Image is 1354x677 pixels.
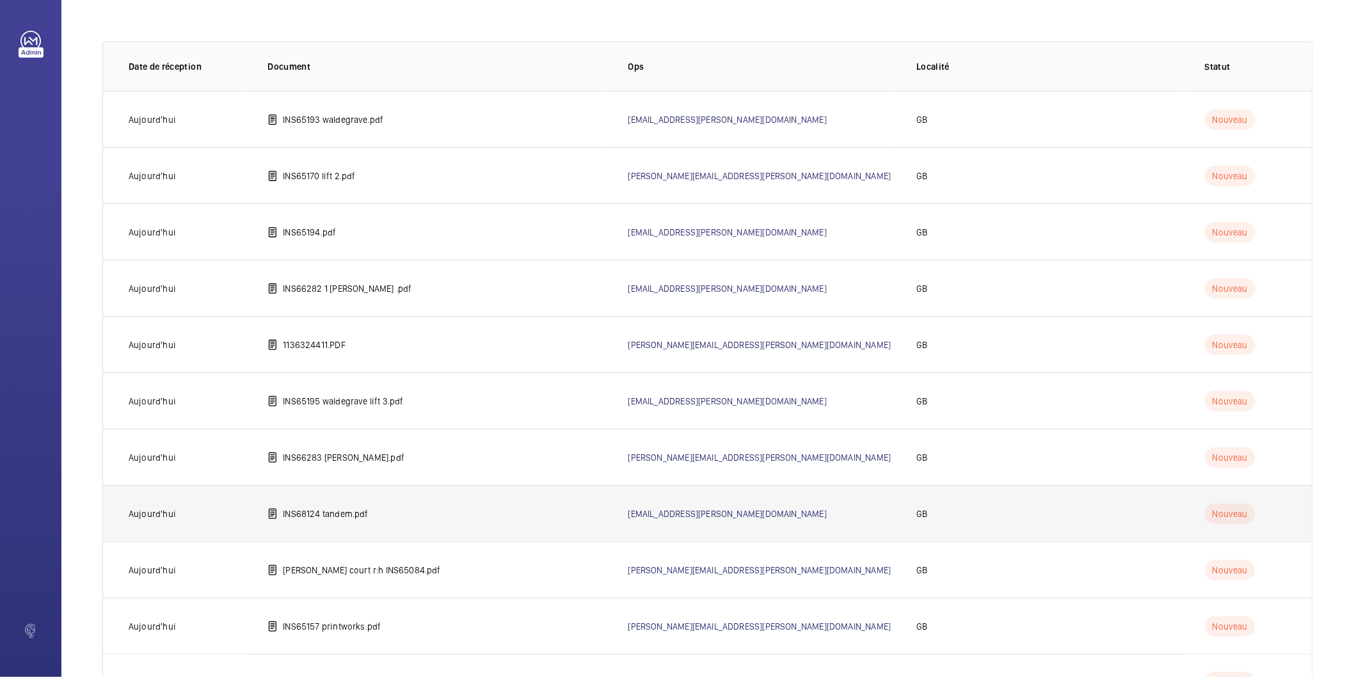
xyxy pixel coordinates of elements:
p: [PERSON_NAME] court r:h INS65084.pdf [283,564,441,577]
a: [PERSON_NAME][EMAIL_ADDRESS][PERSON_NAME][DOMAIN_NAME] [628,452,891,463]
p: INS68124 tandem.pdf [283,507,368,520]
p: GB [916,113,927,126]
p: GB [916,226,927,239]
a: [PERSON_NAME][EMAIL_ADDRESS][PERSON_NAME][DOMAIN_NAME] [628,340,891,350]
p: Aujourd'hui [129,338,176,351]
a: [EMAIL_ADDRESS][PERSON_NAME][DOMAIN_NAME] [628,396,827,406]
p: Nouveau [1205,447,1255,468]
p: Statut [1205,60,1287,73]
p: Aujourd'hui [129,282,176,295]
p: Aujourd'hui [129,113,176,126]
p: INS66282 1 [PERSON_NAME] .pdf [283,282,411,295]
p: Nouveau [1205,166,1255,186]
p: Nouveau [1205,616,1255,637]
p: INS66283 [PERSON_NAME].pdf [283,451,404,464]
p: INS65195 waldegrave lift 3.pdf [283,395,403,408]
p: INS65157 printworks.pdf [283,620,381,633]
a: [EMAIL_ADDRESS][PERSON_NAME][DOMAIN_NAME] [628,509,827,519]
p: Localité [916,60,1184,73]
p: Aujourd'hui [129,451,176,464]
p: GB [916,564,927,577]
p: Nouveau [1205,335,1255,355]
p: Ops [628,60,896,73]
p: Aujourd'hui [129,226,176,239]
p: GB [916,170,927,182]
a: [EMAIL_ADDRESS][PERSON_NAME][DOMAIN_NAME] [628,227,827,237]
p: Nouveau [1205,278,1255,299]
p: Nouveau [1205,222,1255,243]
p: Nouveau [1205,504,1255,524]
a: [PERSON_NAME][EMAIL_ADDRESS][PERSON_NAME][DOMAIN_NAME] [628,621,891,632]
p: Date de réception [129,60,247,73]
p: Document [267,60,607,73]
p: Nouveau [1205,109,1255,130]
p: GB [916,282,927,295]
p: INS65170 lift 2.pdf [283,170,355,182]
p: GB [916,395,927,408]
p: Nouveau [1205,391,1255,411]
p: GB [916,507,927,520]
p: Nouveau [1205,560,1255,580]
p: 1136324411.PDF [283,338,346,351]
a: [EMAIL_ADDRESS][PERSON_NAME][DOMAIN_NAME] [628,283,827,294]
a: [PERSON_NAME][EMAIL_ADDRESS][PERSON_NAME][DOMAIN_NAME] [628,171,891,181]
p: INS65194.pdf [283,226,336,239]
p: Aujourd'hui [129,507,176,520]
p: Aujourd'hui [129,170,176,182]
p: Aujourd'hui [129,395,176,408]
a: [PERSON_NAME][EMAIL_ADDRESS][PERSON_NAME][DOMAIN_NAME] [628,565,891,575]
p: GB [916,451,927,464]
a: [EMAIL_ADDRESS][PERSON_NAME][DOMAIN_NAME] [628,115,827,125]
p: GB [916,620,927,633]
p: Aujourd'hui [129,564,176,577]
p: GB [916,338,927,351]
p: INS65193 waldegrave.pdf [283,113,383,126]
p: Aujourd'hui [129,620,176,633]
